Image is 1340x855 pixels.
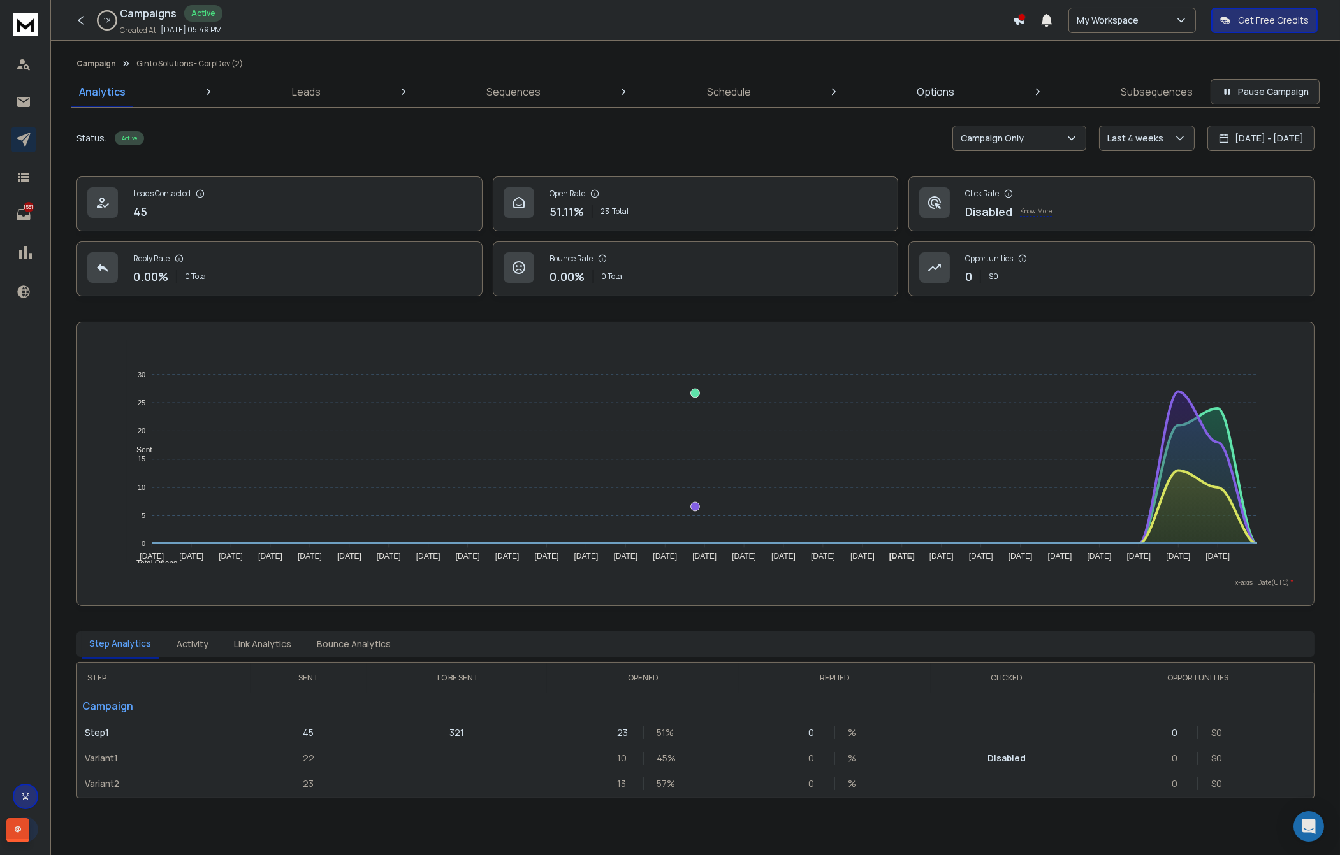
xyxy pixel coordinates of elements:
p: Get Free Credits [1238,14,1309,27]
p: Sequences [486,84,541,99]
tspan: [DATE] [772,552,796,561]
p: Options [917,84,954,99]
p: 0 [1172,752,1184,765]
tspan: [DATE] [1088,552,1112,561]
tspan: [DATE] [140,552,164,561]
p: 0 Total [601,271,624,282]
tspan: 30 [138,371,145,378]
tspan: [DATE] [377,552,401,561]
p: 57 % [657,777,669,790]
p: Reply Rate [133,254,170,264]
p: Subsequences [1121,84,1193,99]
tspan: 0 [142,540,146,547]
tspan: [DATE] [812,552,836,561]
button: J [13,817,38,842]
p: Know More [1020,206,1052,217]
tspan: [DATE] [614,552,638,561]
p: Bounce Rate [550,254,593,264]
p: Created At: [120,25,158,36]
button: Activity [169,630,216,658]
p: Schedule [707,84,751,99]
p: x-axis : Date(UTC) [98,578,1293,587]
tspan: [DATE] [969,552,993,561]
button: [DATE] - [DATE] [1207,126,1315,151]
p: % [848,752,861,765]
tspan: [DATE] [1048,552,1072,561]
h1: Campaigns [120,6,177,21]
p: Disabled [987,752,1026,765]
button: Step Analytics [82,629,159,659]
a: Click RateDisabledKnow More [908,176,1315,231]
button: Bounce Analytics [309,630,398,658]
th: STEP [77,663,251,693]
tspan: [DATE] [929,552,954,561]
tspan: [DATE] [180,552,204,561]
a: Reply Rate0.00%0 Total [76,241,483,296]
button: Campaign [76,59,116,69]
p: 13 [617,777,630,790]
tspan: [DATE] [456,552,480,561]
div: Active [115,131,144,145]
th: TO BE SENT [367,663,548,693]
p: [DATE] 05:49 PM [161,25,222,35]
p: 45 % [657,752,669,765]
p: Opportunities [965,254,1013,264]
p: 45 [133,203,147,220]
span: 23 [601,206,609,217]
tspan: 5 [142,512,146,519]
div: @ [6,818,29,842]
a: Subsequences [1113,76,1200,107]
p: Leads Contacted [133,189,191,199]
p: 0 [1172,726,1184,739]
p: 10 [617,752,630,765]
a: 1561 [11,202,36,227]
p: 51 % [657,726,669,739]
tspan: [DATE] [416,552,441,561]
tspan: [DATE] [850,552,875,561]
a: Bounce Rate0.00%0 Total [493,241,899,296]
span: Total [612,206,629,217]
a: Schedule [699,76,759,107]
tspan: 10 [138,484,145,491]
a: Leads Contacted45 [76,176,483,231]
p: 0.00 % [133,268,168,285]
tspan: [DATE] [219,552,244,561]
p: 0 [808,726,821,739]
p: Variant 2 [85,777,243,790]
div: Open Intercom Messenger [1293,811,1324,842]
p: Step 1 [85,726,243,739]
tspan: [DATE] [337,552,361,561]
p: 0 [808,752,821,765]
tspan: [DATE] [1009,552,1033,561]
p: $ 0 [1211,752,1224,765]
tspan: [DATE] [693,552,717,561]
p: % [848,777,861,790]
tspan: [DATE] [259,552,283,561]
p: % [848,726,861,739]
tspan: [DATE] [732,552,757,561]
button: Get Free Credits [1211,8,1318,33]
p: Campaign [77,693,251,719]
p: 1561 [24,202,34,212]
th: REPLIED [739,663,931,693]
th: OPPORTUNITIES [1082,663,1314,693]
p: $ 0 [989,271,998,282]
span: Sent [127,445,152,454]
tspan: 20 [138,427,145,435]
button: Pause Campaign [1211,79,1320,104]
p: $ 0 [1211,726,1224,739]
tspan: [DATE] [535,552,559,561]
p: 0 [1172,777,1184,790]
p: Leads [292,84,321,99]
p: 51.11 % [550,203,584,220]
tspan: [DATE] [1167,552,1191,561]
p: 23 [617,726,630,739]
tspan: [DATE] [1127,552,1151,561]
a: Opportunities0$0 [908,241,1315,296]
a: Open Rate51.11%23Total [493,176,899,231]
p: Analytics [79,84,126,99]
span: Total Opens [127,559,177,568]
img: logo [13,13,38,36]
tspan: [DATE] [495,552,520,561]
